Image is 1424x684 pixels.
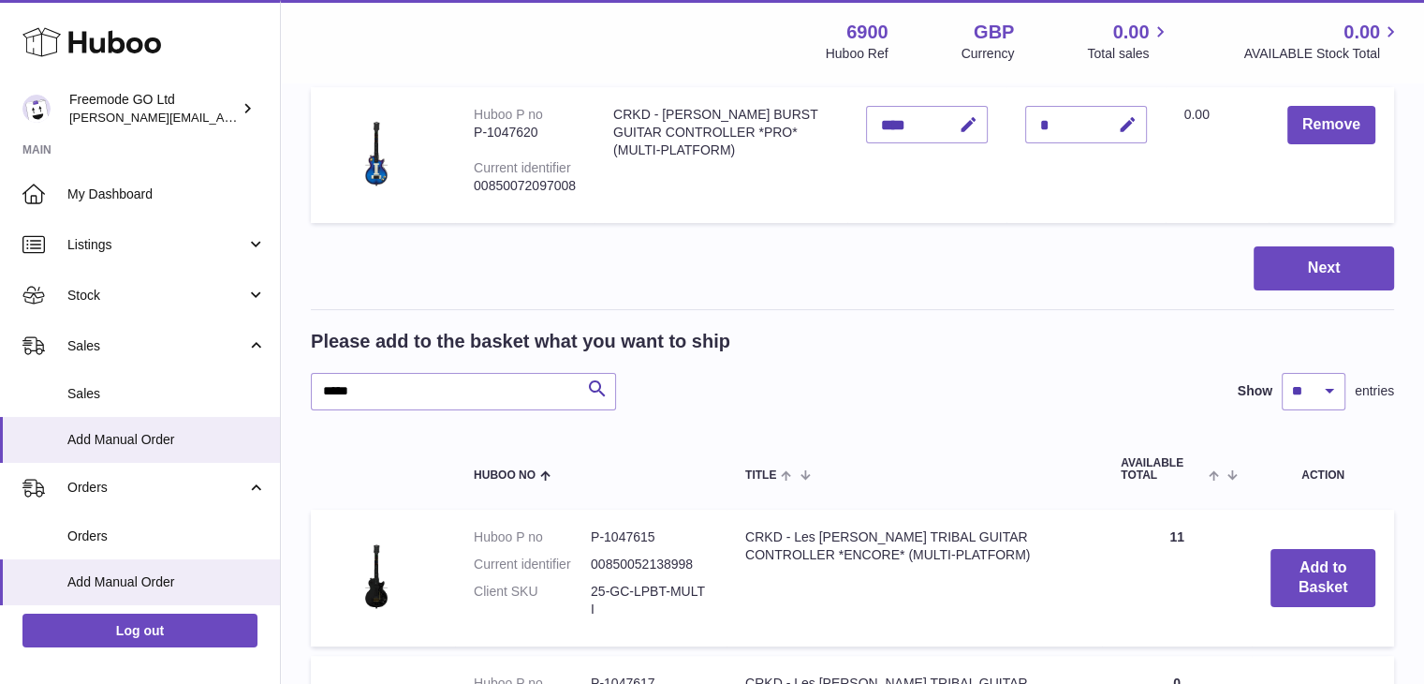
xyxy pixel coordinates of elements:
[330,106,423,200] img: CRKD - Les Paul BLUEBERRY BURST GUITAR CONTROLLER *PRO* (MULTI-PLATFORM)
[22,614,257,647] a: Log out
[67,337,246,355] span: Sales
[1184,107,1210,122] span: 0.00
[69,91,238,126] div: Freemode GO Ltd
[22,95,51,123] img: lenka.smikniarova@gioteck.com
[67,431,266,449] span: Add Manual Order
[1102,510,1252,647] td: 11
[1243,20,1402,63] a: 0.00 AVAILABLE Stock Total
[67,385,266,403] span: Sales
[474,177,576,195] div: 00850072097008
[846,20,888,45] strong: 6900
[474,124,576,141] div: P-1047620
[1343,20,1380,45] span: 0.00
[1287,106,1375,144] button: Remove
[67,573,266,591] span: Add Manual Order
[474,469,536,482] span: Huboo no
[1238,382,1272,400] label: Show
[67,186,266,203] span: My Dashboard
[591,583,708,618] dd: 25-GC-LPBT-MULTI
[1243,45,1402,63] span: AVAILABLE Stock Total
[474,583,591,618] dt: Client SKU
[974,20,1014,45] strong: GBP
[595,87,847,223] td: CRKD - [PERSON_NAME] BURST GUITAR CONTROLLER *PRO* (MULTI-PLATFORM)
[1355,382,1394,400] span: entries
[311,329,730,354] h2: Please add to the basket what you want to ship
[1087,20,1170,63] a: 0.00 Total sales
[745,469,776,482] span: Title
[67,528,266,545] span: Orders
[67,287,246,305] span: Stock
[826,45,888,63] div: Huboo Ref
[330,528,423,622] img: CRKD - Les Paul BLACK TRIBAL GUITAR CONTROLLER *ENCORE* (MULTI-PLATFORM)
[67,479,246,497] span: Orders
[1270,549,1375,607] button: Add to Basket
[474,556,591,573] dt: Current identifier
[962,45,1015,63] div: Currency
[1113,20,1150,45] span: 0.00
[474,107,543,122] div: Huboo P no
[1087,45,1170,63] span: Total sales
[1121,457,1204,482] span: AVAILABLE Total
[474,528,591,546] dt: Huboo P no
[474,160,571,175] div: Current identifier
[1252,439,1394,500] th: Action
[591,528,708,546] dd: P-1047615
[69,110,375,125] span: [PERSON_NAME][EMAIL_ADDRESS][DOMAIN_NAME]
[591,556,708,573] dd: 00850052138998
[727,510,1102,647] td: CRKD - Les [PERSON_NAME] TRIBAL GUITAR CONTROLLER *ENCORE* (MULTI-PLATFORM)
[67,236,246,254] span: Listings
[1254,246,1394,290] button: Next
